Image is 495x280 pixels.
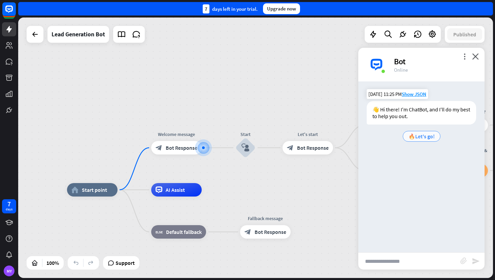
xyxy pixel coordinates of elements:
[225,131,266,138] div: Start
[2,199,16,213] a: 7 days
[146,131,207,138] div: Welcome message
[115,257,135,268] span: Support
[235,215,296,222] div: Fallback message
[461,53,468,60] i: more_vert
[297,144,329,151] span: Bot Response
[277,131,338,138] div: Let's start
[394,67,476,73] div: Online
[402,91,426,97] span: Show JSON
[166,229,202,235] span: Default fallback
[156,229,163,235] i: block_fallback
[244,229,251,235] i: block_bot_response
[166,186,185,193] span: AI Assist
[287,144,294,151] i: block_bot_response
[263,3,300,14] div: Upgrade now
[255,229,286,235] span: Bot Response
[460,257,467,264] i: block_attachment
[367,101,476,125] div: 👋 Hi there! I'm ChatBot, and I'll do my best to help you out.
[44,257,61,268] div: 100%
[367,89,428,99] div: [DATE] 11:25 PM
[241,144,250,152] i: block_user_input
[472,53,479,60] i: close
[6,207,12,212] div: days
[472,257,480,265] i: send
[7,201,11,207] div: 7
[203,4,258,13] div: days left in your trial.
[82,186,107,193] span: Start point
[408,133,435,140] span: 🔥Let's go!
[166,144,197,151] span: Bot Response
[156,144,162,151] i: block_bot_response
[71,186,78,193] i: home_2
[447,28,482,40] button: Published
[5,3,26,23] button: Open LiveChat chat widget
[4,266,14,276] div: MY
[203,4,209,13] div: 7
[52,26,105,43] div: Lead Generation Bot
[394,56,476,67] div: Bot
